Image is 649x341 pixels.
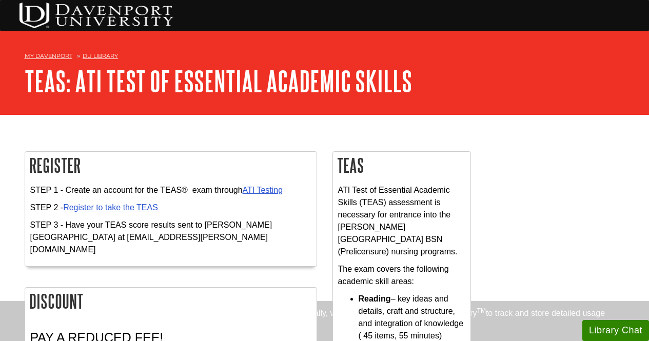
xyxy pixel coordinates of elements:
[83,52,118,59] a: DU Library
[25,288,317,315] h2: Discount
[25,152,317,179] h2: Register
[338,184,465,258] p: ATI Test of Essential Academic Skills (TEAS) assessment is necessary for entrance into the [PERSO...
[25,49,625,66] nav: breadcrumb
[477,307,486,314] sup: TM
[25,52,72,61] a: My Davenport
[338,263,465,288] p: The exam covers the following academic skill areas:
[63,203,158,212] a: Register to take the TEAS
[25,65,412,97] a: TEAS: ATI Test of Essential Academic Skills
[333,152,470,179] h2: TEAS
[30,219,311,256] p: STEP 3 - Have your TEAS score results sent to [PERSON_NAME][GEOGRAPHIC_DATA] at [EMAIL_ADDRESS][P...
[19,3,173,28] img: DU Testing Services
[582,320,649,341] button: Library Chat
[243,186,283,194] a: ATI Testing
[30,184,311,196] p: STEP 1 - Create an account for the TEAS® exam through
[30,202,311,214] p: STEP 2 -
[359,294,391,303] strong: Reading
